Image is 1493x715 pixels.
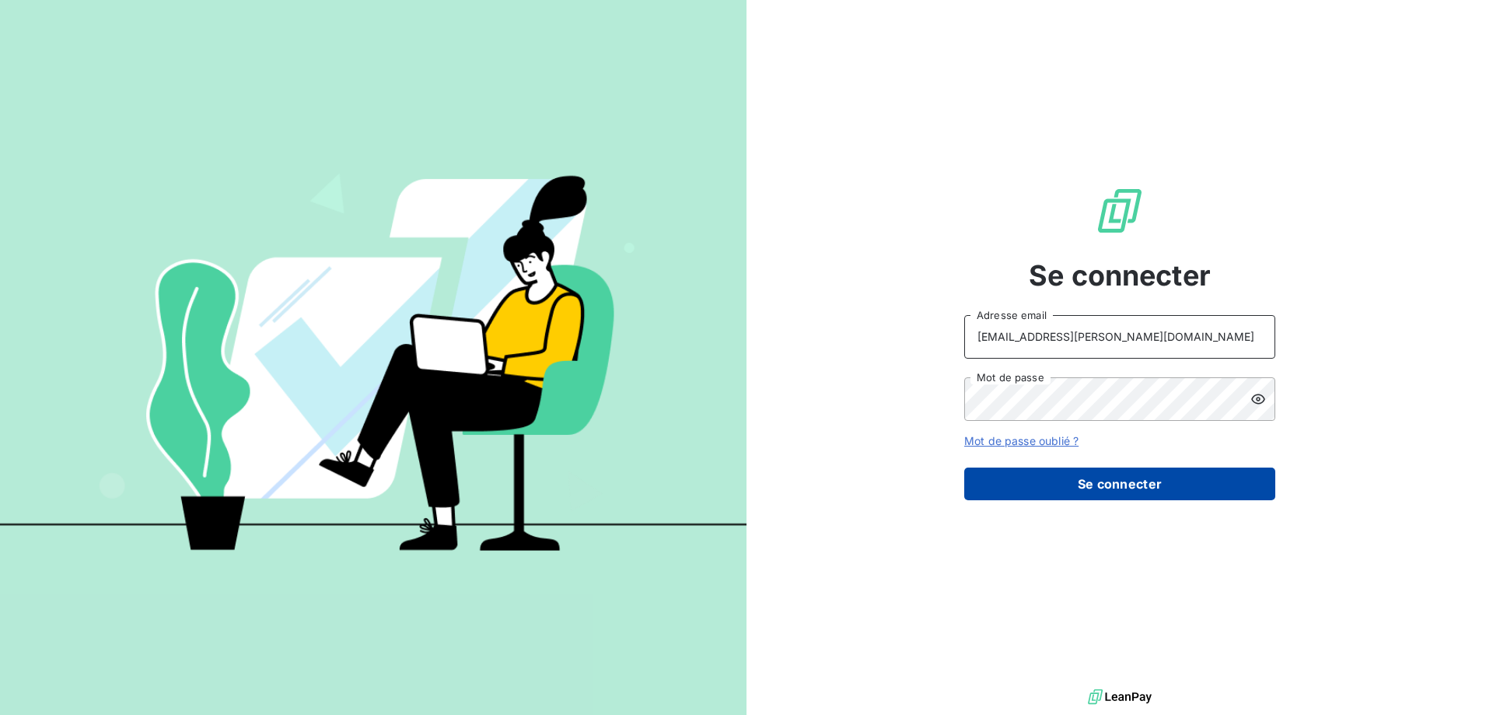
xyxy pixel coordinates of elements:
[1029,254,1211,296] span: Se connecter
[1095,186,1145,236] img: Logo LeanPay
[1088,685,1152,709] img: logo
[964,315,1275,359] input: placeholder
[964,434,1079,447] a: Mot de passe oublié ?
[964,468,1275,500] button: Se connecter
